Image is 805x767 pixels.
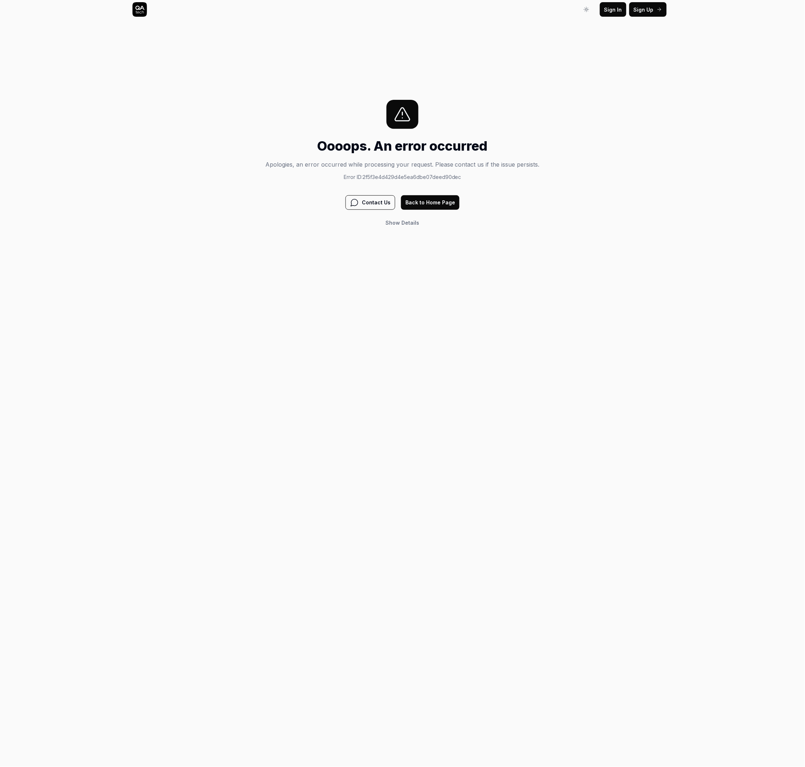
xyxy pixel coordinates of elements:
button: Back to Home Page [401,195,459,210]
span: Sign In [604,6,622,13]
span: Show [386,220,400,226]
button: Contact Us [346,195,395,210]
span: Details [402,220,420,226]
p: Apologies, an error occurred while processing your request. Please contact us if the issue persists. [265,160,540,169]
p: Error ID: 2f5f3e4d429d4e5ea6dbe07deed90dec [265,173,540,181]
button: Sign Up [629,2,667,17]
span: Sign Up [634,6,654,13]
button: Show Details [381,216,424,230]
button: Sign In [600,2,626,17]
h1: Oooops. An error occurred [265,136,540,156]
